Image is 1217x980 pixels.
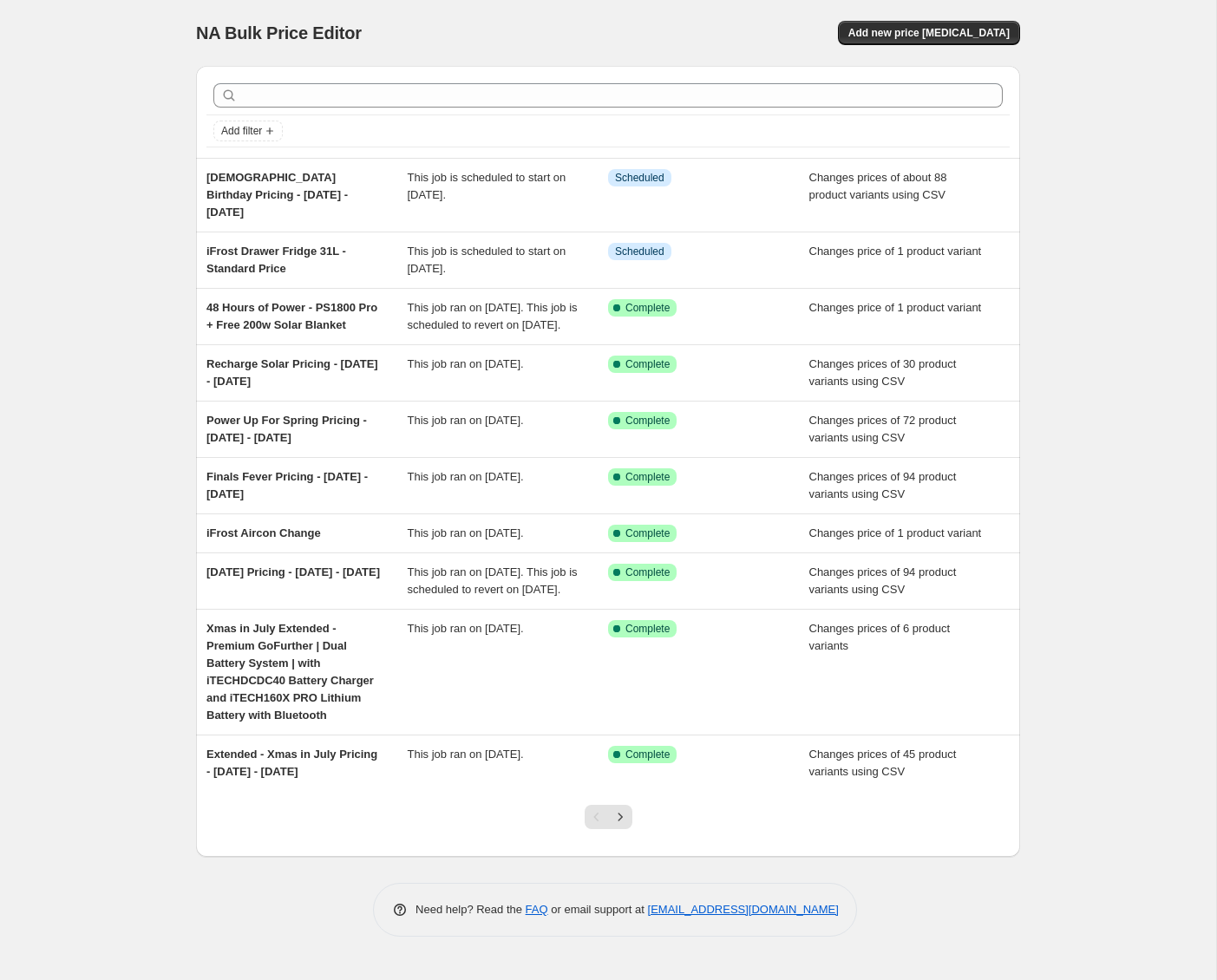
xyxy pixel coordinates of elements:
[206,357,378,388] span: Recharge Solar Pricing - [DATE] - [DATE]
[625,357,670,371] span: Complete
[206,748,377,778] span: Extended - Xmas in July Pricing - [DATE] - [DATE]
[585,805,632,829] nav: Pagination
[615,245,664,258] span: Scheduled
[408,171,566,201] span: This job is scheduled to start on [DATE].
[625,748,670,761] span: Complete
[809,357,957,388] span: Changes prices of 30 product variants using CSV
[625,565,670,579] span: Complete
[625,301,670,315] span: Complete
[848,26,1010,40] span: Add new price [MEDICAL_DATA]
[809,748,957,778] span: Changes prices of 45 product variants using CSV
[206,470,368,500] span: Finals Fever Pricing - [DATE] - [DATE]
[809,171,947,201] span: Changes prices of about 88 product variants using CSV
[625,414,670,428] span: Complete
[408,470,524,483] span: This job ran on [DATE].
[206,171,348,219] span: [DEMOGRAPHIC_DATA] Birthday Pricing - [DATE] - [DATE]
[206,565,380,578] span: [DATE] Pricing - [DATE] - [DATE]
[809,526,982,539] span: Changes price of 1 product variant
[838,21,1020,45] button: Add new price [MEDICAL_DATA]
[408,622,524,635] span: This job ran on [DATE].
[408,414,524,427] span: This job ran on [DATE].
[408,245,566,275] span: This job is scheduled to start on [DATE].
[408,565,578,596] span: This job ran on [DATE]. This job is scheduled to revert on [DATE].
[415,903,526,916] span: Need help? Read the
[408,748,524,761] span: This job ran on [DATE].
[809,245,982,258] span: Changes price of 1 product variant
[206,526,321,539] span: iFrost Aircon Change
[648,903,839,916] a: [EMAIL_ADDRESS][DOMAIN_NAME]
[809,301,982,314] span: Changes price of 1 product variant
[408,357,524,370] span: This job ran on [DATE].
[809,622,951,652] span: Changes prices of 6 product variants
[615,171,664,185] span: Scheduled
[196,23,362,42] span: NA Bulk Price Editor
[625,470,670,484] span: Complete
[625,526,670,540] span: Complete
[206,414,367,444] span: Power Up For Spring Pricing - [DATE] - [DATE]
[221,124,262,138] span: Add filter
[213,121,283,141] button: Add filter
[206,245,346,275] span: iFrost Drawer Fridge 31L - Standard Price
[206,622,374,722] span: Xmas in July Extended - Premium GoFurther | Dual Battery System | with iTECHDCDC40 Battery Charge...
[206,301,377,331] span: 48 Hours of Power - PS1800 Pro + Free 200w Solar Blanket
[809,470,957,500] span: Changes prices of 94 product variants using CSV
[548,903,648,916] span: or email support at
[625,622,670,636] span: Complete
[608,805,632,829] button: Next
[809,565,957,596] span: Changes prices of 94 product variants using CSV
[408,301,578,331] span: This job ran on [DATE]. This job is scheduled to revert on [DATE].
[809,414,957,444] span: Changes prices of 72 product variants using CSV
[526,903,548,916] a: FAQ
[408,526,524,539] span: This job ran on [DATE].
